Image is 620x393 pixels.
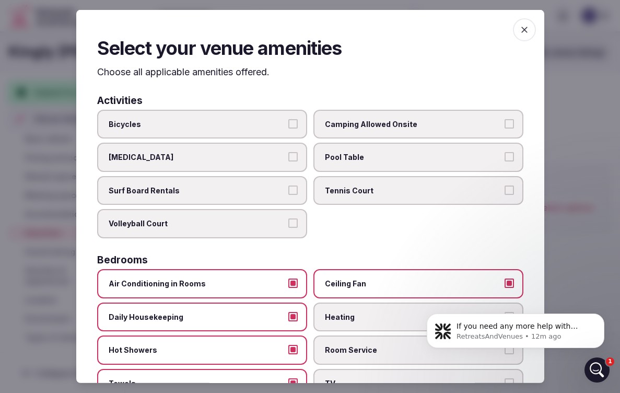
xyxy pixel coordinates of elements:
[109,186,285,196] span: Surf Board Rentals
[325,279,501,289] span: Ceiling Fan
[325,345,501,355] span: Room Service
[109,218,285,229] span: Volleyball Court
[97,35,523,61] h2: Select your venue amenities
[109,345,285,355] span: Hot Showers
[45,30,178,90] span: If you need any more help with listing your villa or have questions about the process, I'm here t...
[109,378,285,389] span: Towels
[325,186,501,196] span: Tennis Court
[288,279,298,288] button: Air Conditioning in Rooms
[288,152,298,161] button: [MEDICAL_DATA]
[288,378,298,388] button: Towels
[109,119,285,129] span: Bicycles
[606,357,614,366] span: 1
[325,378,501,389] span: TV
[109,311,285,322] span: Daily Housekeeping
[325,152,501,163] span: Pool Table
[288,186,298,195] button: Surf Board Rentals
[45,40,180,50] p: Message from RetreatsAndVenues, sent 12m ago
[97,255,148,265] h3: Bedrooms
[288,345,298,354] button: Hot Showers
[325,119,501,129] span: Camping Allowed Onsite
[505,378,514,388] button: TV
[505,152,514,161] button: Pool Table
[97,95,143,105] h3: Activities
[109,279,285,289] span: Air Conditioning in Rooms
[411,292,620,365] iframe: Intercom notifications message
[97,65,523,78] p: Choose all applicable amenities offered.
[288,218,298,228] button: Volleyball Court
[505,119,514,128] button: Camping Allowed Onsite
[288,311,298,321] button: Daily Housekeeping
[109,152,285,163] span: [MEDICAL_DATA]
[584,357,610,383] iframe: Intercom live chat
[288,119,298,128] button: Bicycles
[505,186,514,195] button: Tennis Court
[325,311,501,322] span: Heating
[505,279,514,288] button: Ceiling Fan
